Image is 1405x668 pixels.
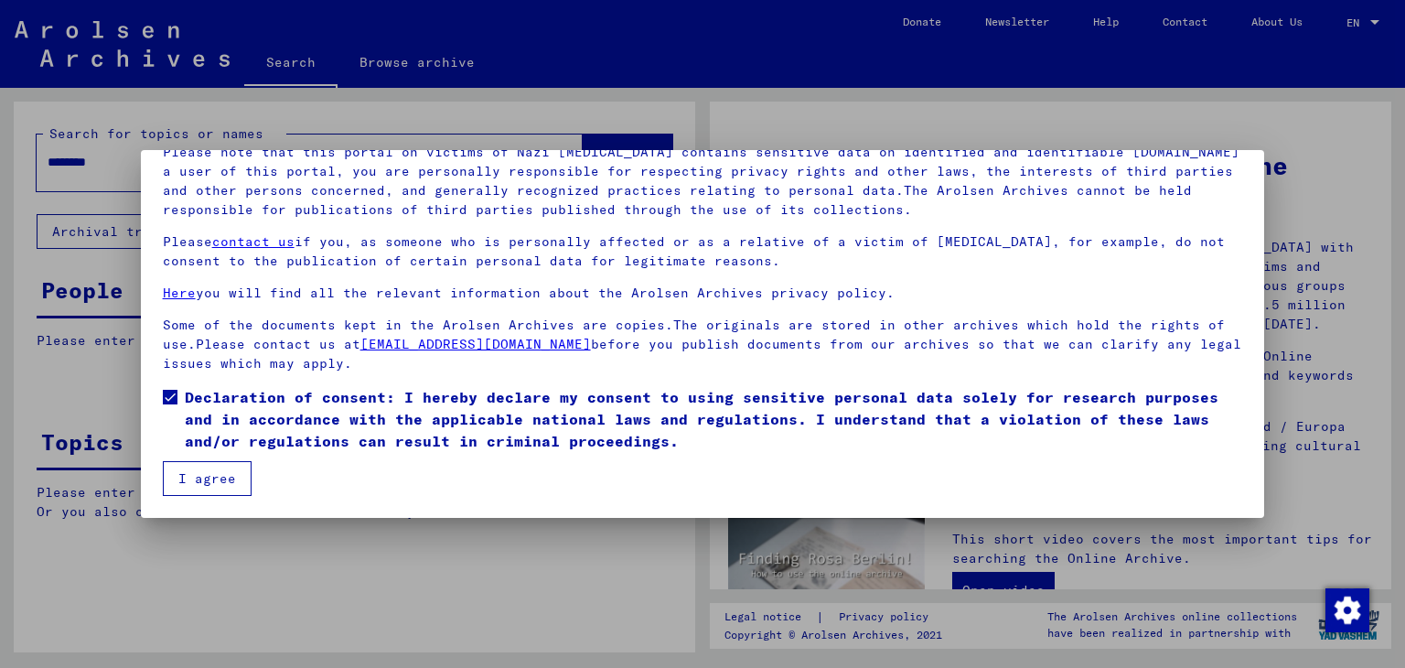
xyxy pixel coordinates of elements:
div: Change consent [1325,587,1368,631]
button: I agree [163,461,252,496]
p: Please note that this portal on victims of Nazi [MEDICAL_DATA] contains sensitive data on identif... [163,143,1243,220]
p: Some of the documents kept in the Arolsen Archives are copies.The originals are stored in other a... [163,316,1243,373]
a: Here [163,285,196,301]
a: contact us [212,233,295,250]
p: you will find all the relevant information about the Arolsen Archives privacy policy. [163,284,1243,303]
img: Change consent [1325,588,1369,632]
span: Declaration of consent: I hereby declare my consent to using sensitive personal data solely for r... [185,386,1243,452]
p: Please if you, as someone who is personally affected or as a relative of a victim of [MEDICAL_DAT... [163,232,1243,271]
a: [EMAIL_ADDRESS][DOMAIN_NAME] [360,336,591,352]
